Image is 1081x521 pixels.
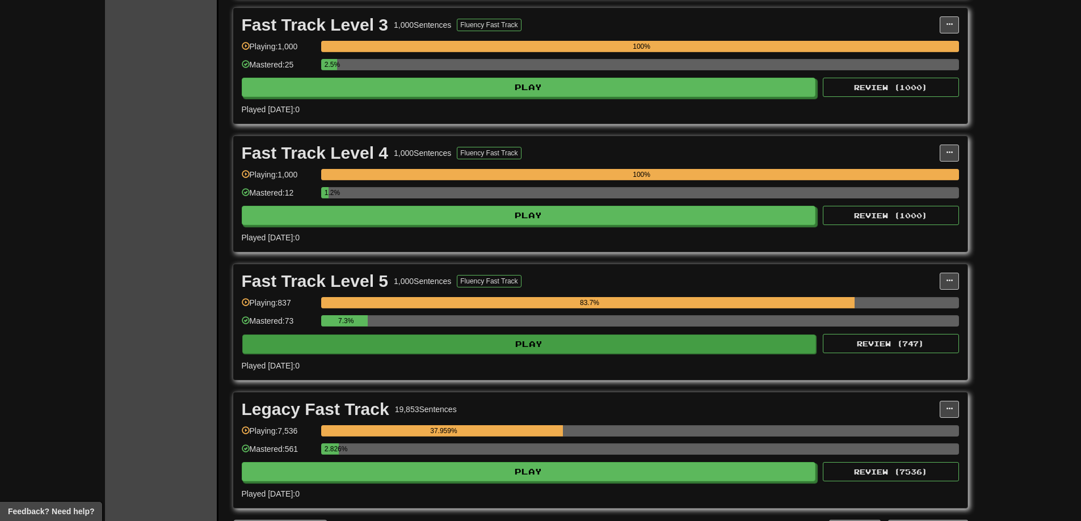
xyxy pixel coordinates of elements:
[325,425,563,437] div: 37.959%
[325,59,337,70] div: 2.5%
[457,147,521,159] button: Fluency Fast Track
[242,297,316,316] div: Playing: 837
[242,361,300,370] span: Played [DATE]: 0
[242,41,316,60] div: Playing: 1,000
[242,462,816,481] button: Play
[242,233,300,242] span: Played [DATE]: 0
[242,425,316,444] div: Playing: 7,536
[325,315,368,327] div: 7.3%
[395,404,457,415] div: 19,853 Sentences
[242,59,316,78] div: Mastered: 25
[242,273,389,290] div: Fast Track Level 5
[325,297,855,308] div: 83.7%
[457,19,521,31] button: Fluency Fast Track
[242,169,316,188] div: Playing: 1,000
[242,443,316,462] div: Mastered: 561
[242,206,816,225] button: Play
[325,187,329,198] div: 1.2%
[242,489,300,498] span: Played [DATE]: 0
[242,145,389,162] div: Fast Track Level 4
[394,19,451,31] div: 1,000 Sentences
[823,462,959,481] button: Review (7536)
[242,401,389,418] div: Legacy Fast Track
[242,16,389,33] div: Fast Track Level 3
[242,78,816,97] button: Play
[394,276,451,287] div: 1,000 Sentences
[823,78,959,97] button: Review (1000)
[457,275,521,287] button: Fluency Fast Track
[823,206,959,225] button: Review (1000)
[242,315,316,334] div: Mastered: 73
[394,147,451,159] div: 1,000 Sentences
[325,443,339,455] div: 2.826%
[325,41,959,52] div: 100%
[823,334,959,353] button: Review (747)
[242,334,817,354] button: Play
[8,506,94,517] span: Open feedback widget
[242,187,316,206] div: Mastered: 12
[325,169,959,180] div: 100%
[242,105,300,114] span: Played [DATE]: 0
